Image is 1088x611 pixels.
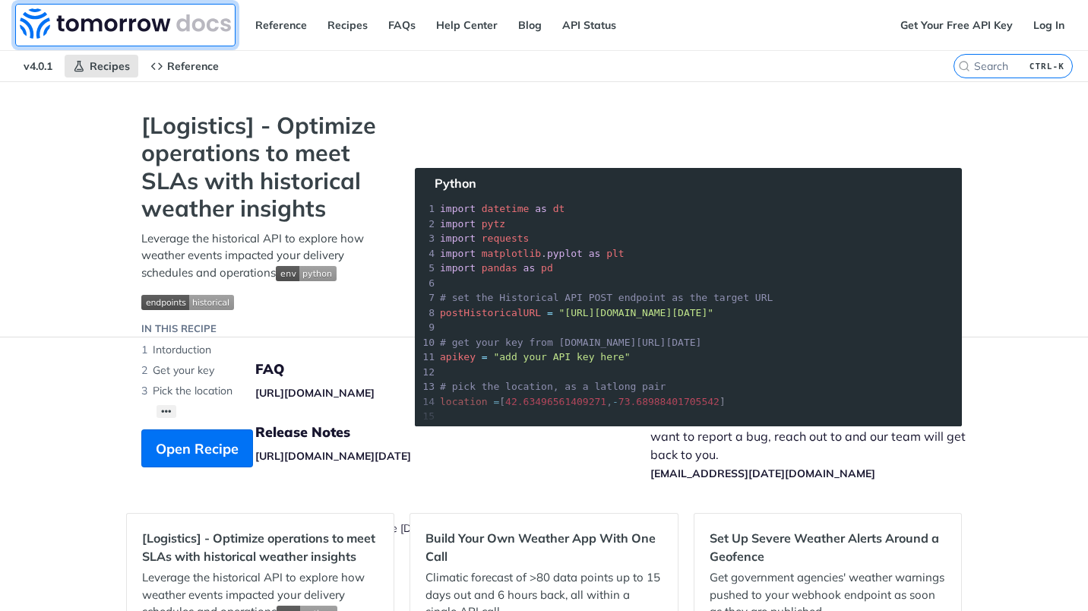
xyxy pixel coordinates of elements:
[319,14,376,36] a: Recipes
[1026,59,1068,74] kbd: CTRL-K
[958,60,970,72] svg: Search
[141,230,384,282] p: Leverage the historical API to explore how weather events impacted your delivery schedules and op...
[15,55,61,78] span: v4.0.1
[428,14,506,36] a: Help Center
[142,55,227,78] a: Reference
[142,529,378,565] h2: [Logistics] - Optimize operations to meet SLAs with historical weather insights
[1025,14,1073,36] a: Log In
[65,55,138,78] a: Recipes
[276,265,337,280] span: Expand image
[141,340,384,360] li: Intorduction
[156,438,239,459] span: Open Recipe
[892,14,1021,36] a: Get Your Free API Key
[510,14,550,36] a: Blog
[141,381,384,401] li: Pick the location
[90,59,130,73] span: Recipes
[141,360,384,381] li: Get your key
[167,59,219,73] span: Reference
[141,293,384,310] span: Expand image
[247,14,315,36] a: Reference
[141,429,253,467] button: Open Recipe
[20,8,231,39] img: Tomorrow.io Weather API Docs
[380,14,424,36] a: FAQs
[425,529,662,565] h2: Build Your Own Weather App With One Call
[141,321,217,337] div: IN THIS RECIPE
[141,295,234,310] img: endpoint
[141,112,384,223] strong: [Logistics] - Optimize operations to meet SLAs with historical weather insights
[157,405,176,418] button: •••
[710,529,946,565] h2: Set Up Severe Weather Alerts Around a Geofence
[554,14,625,36] a: API Status
[276,266,337,281] img: env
